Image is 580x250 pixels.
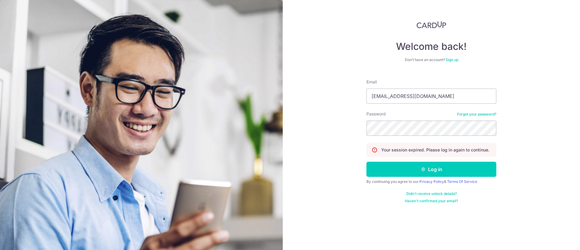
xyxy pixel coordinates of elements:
a: Haven't confirmed your email? [405,199,458,203]
a: Sign up [446,57,458,62]
label: Email [366,79,377,85]
a: Privacy Policy [419,179,444,184]
a: Forgot your password? [457,112,496,117]
input: Enter your Email [366,89,496,104]
h4: Welcome back! [366,41,496,53]
a: Didn't receive unlock details? [406,191,457,196]
a: Terms Of Service [447,179,477,184]
div: Don’t have an account? [366,57,496,62]
label: Password [366,111,386,117]
button: Log in [366,162,496,177]
img: CardUp Logo [417,21,446,28]
p: Your session expired. Please log in again to continue. [381,147,489,153]
div: By continuing you agree to our & [366,179,496,184]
